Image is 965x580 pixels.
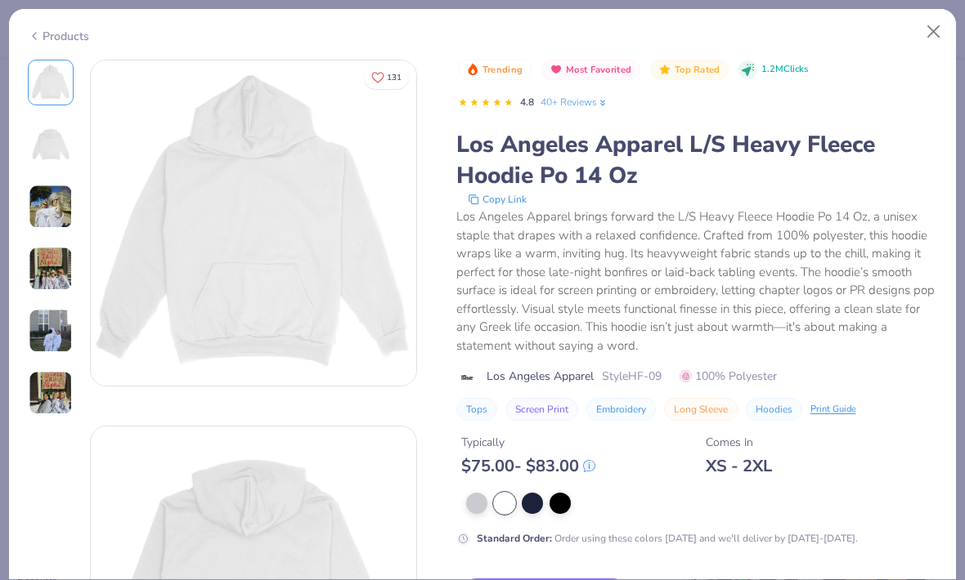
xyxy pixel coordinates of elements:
button: Badge Button [541,60,640,81]
span: Los Angeles Apparel [487,368,594,385]
a: 40+ Reviews [541,95,608,109]
div: 4.8 Stars [458,90,514,116]
img: Front [91,60,416,386]
img: User generated content [29,309,73,353]
span: 100% Polyester [680,368,777,385]
span: Trending [482,65,523,74]
strong: Standard Order : [477,532,552,545]
span: 1.2M Clicks [761,63,808,77]
button: Long Sleeve [664,398,738,421]
button: Screen Print [505,398,578,421]
div: Los Angeles Apparel L/S Heavy Fleece Hoodie Po 14 Oz [456,129,938,191]
img: Front [31,63,70,102]
button: Close [918,16,949,47]
div: Los Angeles Apparel brings forward the L/S Heavy Fleece Hoodie Po 14 Oz, a unisex staple that dra... [456,207,938,355]
img: User generated content [29,371,73,415]
span: Most Favorited [566,65,631,74]
img: User generated content [29,185,73,229]
button: Like [364,65,409,89]
span: 131 [387,74,402,82]
span: 4.8 [520,96,534,109]
img: Top Rated sort [658,63,671,76]
button: Badge Button [458,60,532,81]
img: Back [31,125,70,164]
button: copy to clipboard [463,191,532,207]
div: Print Guide [810,403,856,417]
div: Products [28,28,89,45]
div: Typically [461,434,595,451]
img: Trending sort [466,63,479,76]
span: Top Rated [675,65,720,74]
div: $ 75.00 - $ 83.00 [461,456,595,476]
div: XS - 2XL [706,456,772,476]
img: Most Favorited sort [550,63,563,76]
img: brand logo [456,371,478,384]
button: Embroidery [586,398,656,421]
button: Hoodies [746,398,802,421]
img: User generated content [29,247,73,291]
span: Style HF-09 [602,368,662,385]
button: Tops [456,398,497,421]
div: Order using these colors [DATE] and we'll deliver by [DATE]-[DATE]. [477,531,858,546]
button: Badge Button [650,60,729,81]
div: Comes In [706,434,772,451]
